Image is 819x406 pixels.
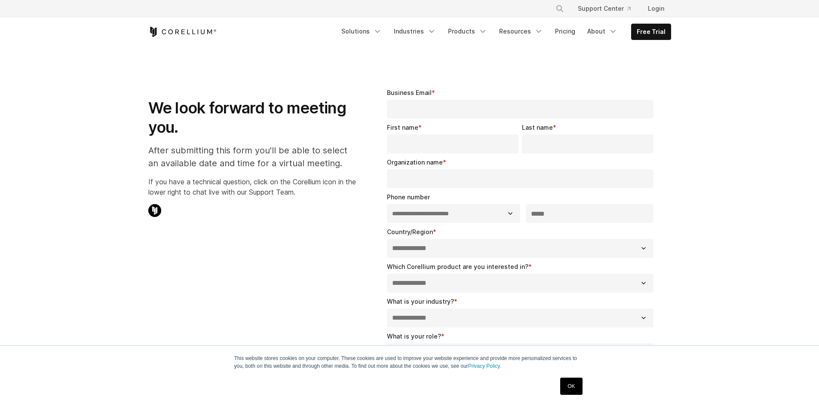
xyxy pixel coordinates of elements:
p: After submitting this form you'll be able to select an available date and time for a virtual meet... [148,144,356,170]
a: Login [641,1,671,16]
span: Last name [522,124,553,131]
a: Industries [389,24,441,39]
span: Which Corellium product are you interested in? [387,263,528,270]
a: Pricing [550,24,580,39]
a: OK [560,378,582,395]
span: Organization name [387,159,443,166]
span: What is your industry? [387,298,454,305]
button: Search [552,1,567,16]
div: Navigation Menu [336,24,671,40]
a: Corellium Home [148,27,217,37]
a: About [582,24,623,39]
span: Country/Region [387,228,433,235]
span: First name [387,124,418,131]
a: Products [443,24,492,39]
h1: We look forward to meeting you. [148,98,356,137]
a: Support Center [571,1,638,16]
span: What is your role? [387,333,441,340]
a: Resources [494,24,548,39]
p: This website stores cookies on your computer. These cookies are used to improve your website expe... [234,354,585,370]
span: Phone number [387,193,430,201]
a: Solutions [336,24,387,39]
a: Free Trial [632,24,671,40]
span: Business Email [387,89,432,96]
a: Privacy Policy. [468,363,501,369]
div: Navigation Menu [545,1,671,16]
p: If you have a technical question, click on the Corellium icon in the lower right to chat live wit... [148,177,356,197]
img: Corellium Chat Icon [148,204,161,217]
